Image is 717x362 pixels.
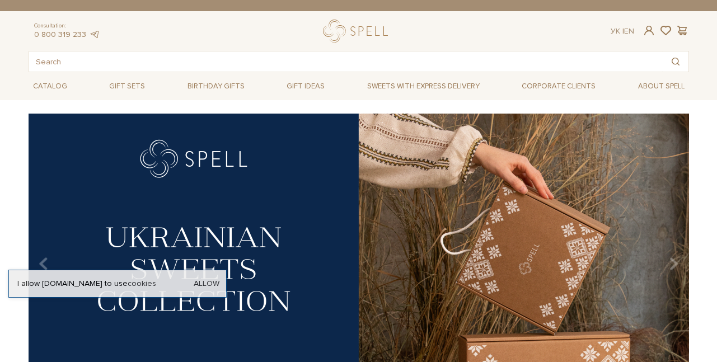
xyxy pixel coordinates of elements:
span: | [622,26,624,36]
input: Search [29,51,663,72]
a: telegram [89,30,100,39]
a: Allow [194,279,219,289]
a: 0 800 319 233 [34,30,86,39]
a: cookies [128,279,156,288]
span: Gift ideas [282,78,329,95]
a: Corporate clients [517,77,600,96]
span: Birthday gifts [183,78,249,95]
a: Sweets with express delivery [363,77,484,96]
a: logo [323,20,393,43]
span: About Spell [634,78,689,95]
span: Consultation: [34,22,100,30]
span: Gift sets [105,78,149,95]
button: Search [663,51,688,72]
span: Catalog [29,78,72,95]
div: En [611,26,634,36]
a: Ук [611,26,620,36]
div: I allow [DOMAIN_NAME] to use [9,279,226,289]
